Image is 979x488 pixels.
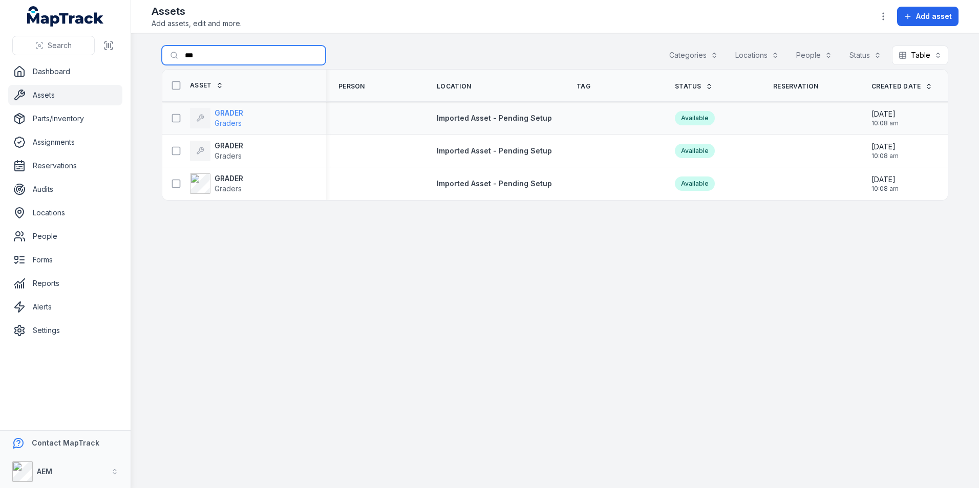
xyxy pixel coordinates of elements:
[152,4,242,18] h2: Assets
[8,226,122,247] a: People
[437,82,471,91] span: Location
[871,82,932,91] a: Created Date
[190,173,243,194] a: GRADERGraders
[675,176,715,191] div: Available
[190,81,212,90] span: Asset
[12,36,95,55] button: Search
[27,6,104,27] a: MapTrack
[577,82,590,91] span: Tag
[8,179,122,199] a: Audits
[437,114,552,122] span: Imported Asset - Pending Setup
[8,203,122,223] a: Locations
[338,82,365,91] span: Person
[8,132,122,152] a: Assignments
[871,185,899,193] span: 10:08 am
[871,119,899,127] span: 10:08 am
[773,82,818,91] span: Reservation
[437,113,552,123] a: Imported Asset - Pending Setup
[437,146,552,156] a: Imported Asset - Pending Setup
[190,108,243,128] a: GRADERGraders
[8,85,122,105] a: Assets
[871,82,921,91] span: Created Date
[215,151,242,160] span: Graders
[8,320,122,341] a: Settings
[871,142,899,152] span: [DATE]
[437,179,552,189] a: Imported Asset - Pending Setup
[843,46,888,65] button: Status
[215,108,243,118] strong: GRADER
[437,179,552,188] span: Imported Asset - Pending Setup
[437,146,552,155] span: Imported Asset - Pending Setup
[32,438,99,447] strong: Contact MapTrack
[190,81,223,90] a: Asset
[871,142,899,160] time: 20/08/2025, 10:08:45 am
[871,109,899,127] time: 20/08/2025, 10:08:45 am
[892,46,948,65] button: Table
[897,7,959,26] button: Add asset
[790,46,839,65] button: People
[215,173,243,184] strong: GRADER
[871,109,899,119] span: [DATE]
[8,156,122,176] a: Reservations
[8,108,122,129] a: Parts/Inventory
[675,82,701,91] span: Status
[675,144,715,158] div: Available
[8,250,122,270] a: Forms
[152,18,242,29] span: Add assets, edit and more.
[871,152,899,160] span: 10:08 am
[675,82,713,91] a: Status
[8,61,122,82] a: Dashboard
[37,467,52,476] strong: AEM
[729,46,785,65] button: Locations
[675,111,715,125] div: Available
[48,40,72,51] span: Search
[871,174,899,193] time: 20/08/2025, 10:08:45 am
[871,174,899,185] span: [DATE]
[215,184,242,193] span: Graders
[916,11,952,21] span: Add asset
[215,119,242,127] span: Graders
[190,141,243,161] a: GRADERGraders
[8,297,122,317] a: Alerts
[663,46,725,65] button: Categories
[8,273,122,294] a: Reports
[215,141,243,151] strong: GRADER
